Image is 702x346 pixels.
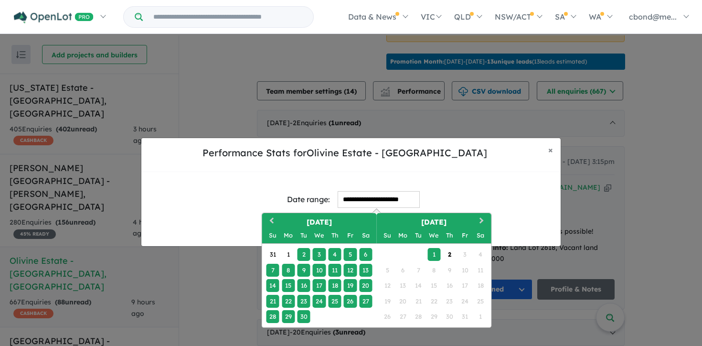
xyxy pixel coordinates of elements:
[297,295,310,308] div: Choose Tuesday, September 23rd, 2025
[412,295,425,308] div: Not available Tuesday, October 21st, 2025
[427,295,440,308] div: Not available Wednesday, October 22nd, 2025
[282,295,295,308] div: Choose Monday, September 22nd, 2025
[282,310,295,323] div: Choose Monday, September 29th, 2025
[443,295,456,308] div: Not available Thursday, October 23rd, 2025
[412,229,425,242] div: Tuesday
[412,279,425,292] div: Not available Tuesday, October 14th, 2025
[474,279,487,292] div: Not available Saturday, October 18th, 2025
[313,295,326,308] div: Choose Wednesday, September 24th, 2025
[443,229,456,242] div: Thursday
[313,248,326,261] div: Choose Wednesday, September 3rd, 2025
[427,229,440,242] div: Wednesday
[282,229,295,242] div: Monday
[297,229,310,242] div: Tuesday
[474,295,487,308] div: Not available Saturday, October 25th, 2025
[443,310,456,323] div: Not available Thursday, October 30th, 2025
[344,279,357,292] div: Choose Friday, September 19th, 2025
[359,264,372,277] div: Choose Saturday, September 13th, 2025
[344,295,357,308] div: Choose Friday, September 26th, 2025
[328,229,341,242] div: Thursday
[412,264,425,277] div: Not available Tuesday, October 7th, 2025
[427,279,440,292] div: Not available Wednesday, October 15th, 2025
[359,248,372,261] div: Choose Saturday, September 6th, 2025
[266,279,279,292] div: Choose Sunday, September 14th, 2025
[381,310,394,323] div: Not available Sunday, October 26th, 2025
[458,229,471,242] div: Friday
[377,217,491,228] h2: [DATE]
[145,7,311,27] input: Try estate name, suburb, builder or developer
[328,248,341,261] div: Choose Thursday, September 4th, 2025
[381,229,394,242] div: Sunday
[282,279,295,292] div: Choose Monday, September 15th, 2025
[328,264,341,277] div: Choose Thursday, September 11th, 2025
[313,264,326,277] div: Choose Wednesday, September 10th, 2025
[266,264,279,277] div: Choose Sunday, September 7th, 2025
[443,279,456,292] div: Not available Thursday, October 16th, 2025
[427,264,440,277] div: Not available Wednesday, October 8th, 2025
[458,295,471,308] div: Not available Friday, October 24th, 2025
[443,264,456,277] div: Not available Thursday, October 9th, 2025
[359,295,372,308] div: Choose Saturday, September 27th, 2025
[381,264,394,277] div: Not available Sunday, October 5th, 2025
[266,229,279,242] div: Sunday
[548,144,553,155] span: ×
[297,264,310,277] div: Choose Tuesday, September 9th, 2025
[474,310,487,323] div: Not available Saturday, November 1st, 2025
[287,193,330,206] div: Date range:
[443,248,456,261] div: Choose Thursday, October 2nd, 2025
[458,279,471,292] div: Not available Friday, October 17th, 2025
[359,229,372,242] div: Saturday
[14,11,94,23] img: Openlot PRO Logo White
[396,295,409,308] div: Not available Monday, October 20th, 2025
[344,264,357,277] div: Choose Friday, September 12th, 2025
[474,264,487,277] div: Not available Saturday, October 11th, 2025
[313,279,326,292] div: Choose Wednesday, September 17th, 2025
[328,295,341,308] div: Choose Thursday, September 25th, 2025
[149,146,541,160] h5: Performance Stats for Olivine Estate - [GEOGRAPHIC_DATA]
[427,310,440,323] div: Not available Wednesday, October 29th, 2025
[328,279,341,292] div: Choose Thursday, September 18th, 2025
[474,229,487,242] div: Saturday
[396,310,409,323] div: Not available Monday, October 27th, 2025
[344,229,357,242] div: Friday
[297,310,310,323] div: Choose Tuesday, September 30th, 2025
[474,248,487,261] div: Not available Saturday, October 4th, 2025
[475,214,490,229] button: Next Month
[380,247,488,324] div: Month October, 2025
[266,310,279,323] div: Choose Sunday, September 28th, 2025
[313,229,326,242] div: Wednesday
[297,279,310,292] div: Choose Tuesday, September 16th, 2025
[344,248,357,261] div: Choose Friday, September 5th, 2025
[266,295,279,308] div: Choose Sunday, September 21st, 2025
[262,213,492,328] div: Choose Date
[359,279,372,292] div: Choose Saturday, September 20th, 2025
[282,248,295,261] div: Choose Monday, September 1st, 2025
[412,310,425,323] div: Not available Tuesday, October 28th, 2025
[265,247,373,324] div: Month September, 2025
[282,264,295,277] div: Choose Monday, September 8th, 2025
[629,12,677,22] span: cbond@me...
[396,264,409,277] div: Not available Monday, October 6th, 2025
[458,248,471,261] div: Not available Friday, October 3rd, 2025
[396,229,409,242] div: Monday
[266,248,279,261] div: Choose Sunday, August 31st, 2025
[458,264,471,277] div: Not available Friday, October 10th, 2025
[381,295,394,308] div: Not available Sunday, October 19th, 2025
[427,248,440,261] div: Choose Wednesday, October 1st, 2025
[262,217,377,228] h2: [DATE]
[297,248,310,261] div: Choose Tuesday, September 2nd, 2025
[381,279,394,292] div: Not available Sunday, October 12th, 2025
[263,214,278,229] button: Previous Month
[396,279,409,292] div: Not available Monday, October 13th, 2025
[458,310,471,323] div: Not available Friday, October 31st, 2025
